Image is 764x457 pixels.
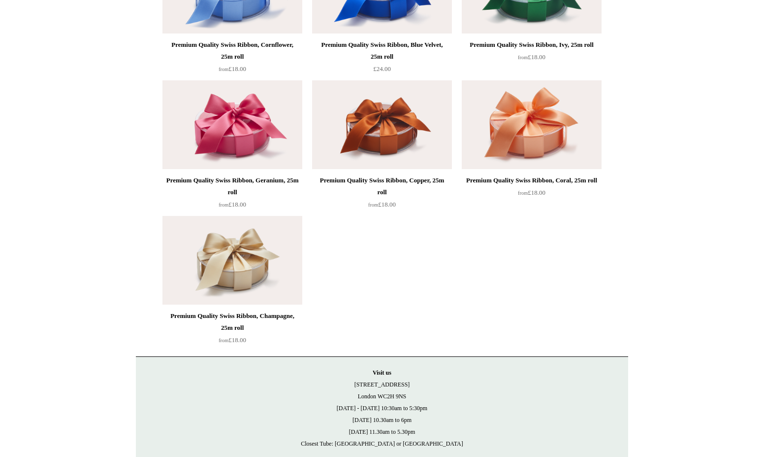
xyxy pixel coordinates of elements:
a: Premium Quality Swiss Ribbon, Ivy, 25m roll from£18.00 [462,39,602,79]
a: Premium Quality Swiss Ribbon, Geranium, 25m roll Premium Quality Swiss Ribbon, Geranium, 25m roll [162,80,302,169]
a: Premium Quality Swiss Ribbon, Coral, 25m roll from£18.00 [462,175,602,215]
span: from [219,67,228,72]
div: Premium Quality Swiss Ribbon, Blue Velvet, 25m roll [315,39,449,63]
strong: Visit us [373,369,391,376]
span: £18.00 [219,201,246,208]
span: from [518,55,528,60]
a: Premium Quality Swiss Ribbon, Blue Velvet, 25m roll £24.00 [312,39,452,79]
span: £18.00 [518,189,545,196]
img: Premium Quality Swiss Ribbon, Champagne, 25m roll [162,216,302,305]
div: Premium Quality Swiss Ribbon, Coral, 25m roll [464,175,599,186]
div: Premium Quality Swiss Ribbon, Champagne, 25m roll [165,310,300,334]
a: Premium Quality Swiss Ribbon, Geranium, 25m roll from£18.00 [162,175,302,215]
div: Premium Quality Swiss Ribbon, Copper, 25m roll [315,175,449,198]
a: Premium Quality Swiss Ribbon, Coral, 25m roll Premium Quality Swiss Ribbon, Coral, 25m roll [462,80,602,169]
a: Premium Quality Swiss Ribbon, Cornflower, 25m roll from£18.00 [162,39,302,79]
div: Premium Quality Swiss Ribbon, Geranium, 25m roll [165,175,300,198]
img: Premium Quality Swiss Ribbon, Copper, 25m roll [312,80,452,169]
span: £18.00 [518,53,545,61]
a: Premium Quality Swiss Ribbon, Champagne, 25m roll from£18.00 [162,310,302,351]
img: Premium Quality Swiss Ribbon, Geranium, 25m roll [162,80,302,169]
span: £18.00 [219,65,246,72]
img: Premium Quality Swiss Ribbon, Coral, 25m roll [462,80,602,169]
span: from [219,338,228,343]
span: from [518,190,528,196]
span: £18.00 [219,336,246,344]
span: from [368,202,378,208]
span: from [219,202,228,208]
span: £18.00 [368,201,396,208]
div: Premium Quality Swiss Ribbon, Ivy, 25m roll [464,39,599,51]
span: £24.00 [373,65,391,72]
a: Premium Quality Swiss Ribbon, Copper, 25m roll Premium Quality Swiss Ribbon, Copper, 25m roll [312,80,452,169]
a: Premium Quality Swiss Ribbon, Champagne, 25m roll Premium Quality Swiss Ribbon, Champagne, 25m roll [162,216,302,305]
a: Premium Quality Swiss Ribbon, Copper, 25m roll from£18.00 [312,175,452,215]
div: Premium Quality Swiss Ribbon, Cornflower, 25m roll [165,39,300,63]
p: [STREET_ADDRESS] London WC2H 9NS [DATE] - [DATE] 10:30am to 5:30pm [DATE] 10.30am to 6pm [DATE] 1... [146,367,618,450]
